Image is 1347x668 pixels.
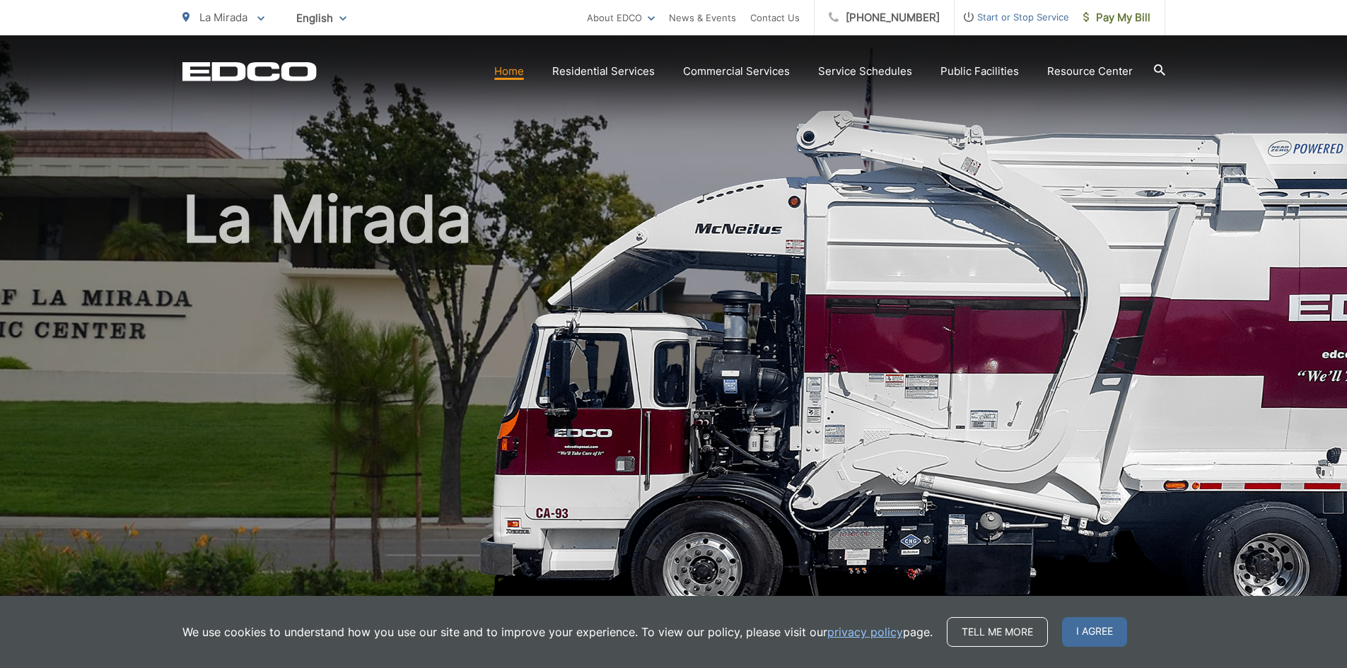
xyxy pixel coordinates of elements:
[1062,617,1127,647] span: I agree
[669,9,736,26] a: News & Events
[552,63,655,80] a: Residential Services
[286,6,357,30] span: English
[818,63,912,80] a: Service Schedules
[1047,63,1133,80] a: Resource Center
[199,11,247,24] span: La Mirada
[750,9,800,26] a: Contact Us
[827,623,903,640] a: privacy policy
[683,63,790,80] a: Commercial Services
[947,617,1048,647] a: Tell me more
[1083,9,1150,26] span: Pay My Bill
[587,9,655,26] a: About EDCO
[494,63,524,80] a: Home
[940,63,1019,80] a: Public Facilities
[182,61,317,81] a: EDCD logo. Return to the homepage.
[182,184,1165,631] h1: La Mirada
[182,623,933,640] p: We use cookies to understand how you use our site and to improve your experience. To view our pol...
